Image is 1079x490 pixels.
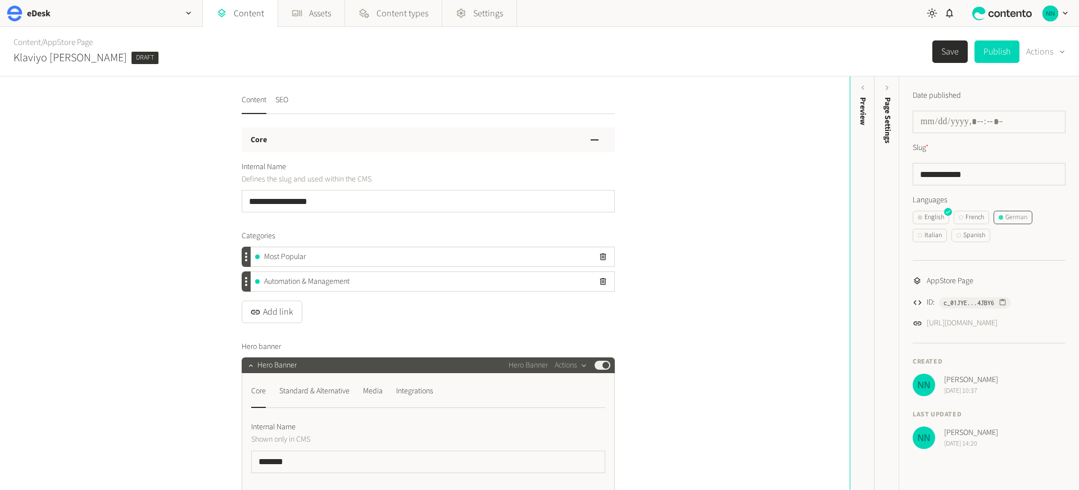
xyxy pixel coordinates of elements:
a: [URL][DOMAIN_NAME] [927,317,998,329]
div: Core [251,382,266,400]
button: Actions [1026,40,1066,63]
span: Internal Name [242,161,286,173]
span: Hero Banner [257,360,297,371]
span: c_01JYE...4JBY6 [944,298,994,308]
h3: Core [251,134,267,146]
h4: Created [913,357,1066,367]
img: Nikola Nikolov [913,427,935,449]
span: [PERSON_NAME] [944,427,998,439]
button: Italian [913,229,947,242]
button: German [994,211,1032,224]
img: eDesk [7,6,22,21]
span: ID: [927,297,935,308]
a: Content [13,37,41,48]
label: Languages [913,194,1066,206]
button: English [913,211,949,224]
span: Draft [132,52,158,64]
div: English [918,212,944,223]
h2: Klaviyo [PERSON_NAME] [13,49,127,66]
img: Nikola Nikolov [1042,6,1058,21]
p: Shown only in CMS [251,433,507,446]
span: Most Popular [264,251,306,263]
img: Nikola Nikolov [913,374,935,396]
div: French [959,212,984,223]
span: Hero Banner [509,360,548,371]
span: Automation & Management [264,276,350,288]
div: Italian [918,230,942,241]
span: Hero banner [242,341,281,353]
h2: eDesk [27,7,51,20]
button: Actions [555,359,588,372]
span: Content types [377,7,428,20]
span: AppStore Page [927,275,973,287]
div: German [999,212,1027,223]
span: [DATE] 10:37 [944,386,998,396]
span: Categories [242,230,275,242]
a: AppStore Page [43,37,93,48]
div: Standard & Alternative [279,382,350,400]
label: Slug [913,142,929,154]
span: Internal Name [251,421,296,433]
button: c_01JYE...4JBY6 [939,297,1011,308]
div: Preview [857,97,869,125]
span: Page Settings [882,97,894,143]
div: Media [363,382,383,400]
span: Settings [473,7,503,20]
span: [DATE] 14:20 [944,439,998,449]
button: Publish [974,40,1019,63]
span: [PERSON_NAME] [944,374,998,386]
button: SEO [275,94,288,114]
h4: Last updated [913,410,1066,420]
button: Spanish [951,229,990,242]
div: Integrations [396,382,433,400]
button: Save [932,40,968,63]
span: / [41,37,43,48]
p: Defines the slug and used within the CMS [242,173,497,185]
label: Date published [913,90,961,102]
button: French [954,211,989,224]
button: Add link [242,301,302,323]
div: Spanish [956,230,985,241]
button: Content [242,94,266,114]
